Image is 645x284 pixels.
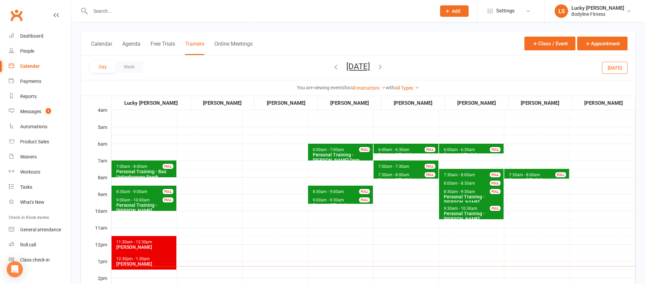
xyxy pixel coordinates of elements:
div: FULL [490,181,501,186]
span: 8:30am - 9:00am [312,189,344,194]
span: 6:00am - 6:30am [378,147,410,152]
button: Add [440,5,469,17]
div: Open Intercom Messenger [7,261,23,277]
button: Day [90,61,115,73]
a: Roll call [9,237,71,252]
div: FULL [425,164,435,169]
a: Payments [9,74,71,89]
a: Workouts [9,164,71,180]
div: What's New [20,199,44,205]
div: Messages [20,109,41,114]
div: FULL [359,197,370,202]
span: 8:00am - 8:30am [443,181,475,186]
a: Automations [9,119,71,134]
strong: with [386,85,395,90]
div: 1pm [81,258,111,275]
div: FULL [359,147,370,152]
span: 11:30am - 12:30pm [116,240,153,244]
div: [PERSON_NAME] [382,99,444,107]
div: Bodyline Fitness [571,11,624,17]
button: Calendar [91,41,112,55]
div: FULL [555,172,566,177]
span: 6:00am - 6:30am [443,147,475,152]
div: FULL [163,189,173,194]
div: Personal Training - [PERSON_NAME] [443,194,503,205]
a: Messages 1 [9,104,71,119]
strong: for [344,85,350,90]
span: 9:00am - 9:30am [312,198,344,202]
span: 7:30am - 8:00am [509,173,541,177]
span: Settings [496,3,515,18]
div: FULL [490,172,501,177]
div: Lucky [PERSON_NAME] [571,5,624,11]
div: 10am [81,207,111,224]
a: Reports [9,89,71,104]
a: Dashboard [9,29,71,44]
div: Calendar [20,63,40,69]
div: Personal Training - [PERSON_NAME] [509,177,568,188]
div: FULL [359,189,370,194]
div: [PERSON_NAME] [191,99,254,107]
div: Workouts [20,169,40,175]
span: 6:00am - 7:00am [312,147,344,152]
span: 7:30am - 8:00am [378,173,410,177]
button: Trainers [185,41,204,55]
div: [PERSON_NAME] [572,99,635,107]
button: Week [115,61,143,73]
a: People [9,44,71,59]
span: 12:30pm - 1:30pm [116,256,150,261]
div: FULL [490,206,501,211]
div: Personal Training - [PERSON_NAME] [378,177,437,188]
div: 7am [81,157,111,174]
div: [PERSON_NAME] [318,99,381,107]
a: Product Sales [9,134,71,149]
div: Roll call [20,242,36,247]
div: 4am [81,106,111,123]
div: Personal Training - [PERSON_NAME] [116,202,175,213]
div: Product Sales [20,139,49,144]
div: Reports [20,94,37,99]
a: All Instructors [350,85,386,91]
div: 9am [81,191,111,207]
div: 12pm [81,241,111,258]
span: 7:00am - 8:00am [116,164,148,169]
button: Class / Event [524,37,575,50]
a: Calendar [9,59,71,74]
a: All Types [395,85,419,91]
div: Personal Training - [PERSON_NAME] [443,211,503,222]
div: FULL [425,172,435,177]
span: Add [452,8,460,14]
div: 5am [81,124,111,140]
div: LS [555,4,568,18]
button: Free Trials [150,41,175,55]
div: 6am [81,140,111,157]
span: 9:30am - 10:30am [443,206,478,211]
div: Personal Training - [PERSON_NAME] [443,152,503,163]
button: [DATE] [602,61,628,74]
a: Clubworx [8,7,25,23]
a: What's New [9,195,71,210]
div: 11am [81,224,111,241]
input: Search... [88,6,431,16]
div: [PERSON_NAME] [445,99,508,107]
a: Class kiosk mode [9,252,71,268]
strong: You are viewing events [297,85,344,90]
div: Lucky [PERSON_NAME] [112,99,190,107]
button: Online Meetings [214,41,253,55]
span: 1 [46,108,51,114]
div: Tasks [20,184,32,190]
div: [PERSON_NAME] [509,99,571,107]
div: Personal Training - [PERSON_NAME] [312,202,372,213]
span: 7:00am - 7:30am [378,164,410,169]
button: Agenda [122,41,140,55]
div: Personal Training - Bas Uytterhoeven Spark [116,169,175,180]
div: 8am [81,174,111,191]
div: Class check-in [20,257,50,263]
div: FULL [490,147,501,152]
div: FULL [163,164,173,169]
div: General attendance [20,227,61,232]
div: Personal Training - [PERSON_NAME] Dam [312,152,372,163]
button: Appointment [577,37,628,50]
button: [DATE] [346,62,370,71]
div: [PERSON_NAME] [255,99,317,107]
